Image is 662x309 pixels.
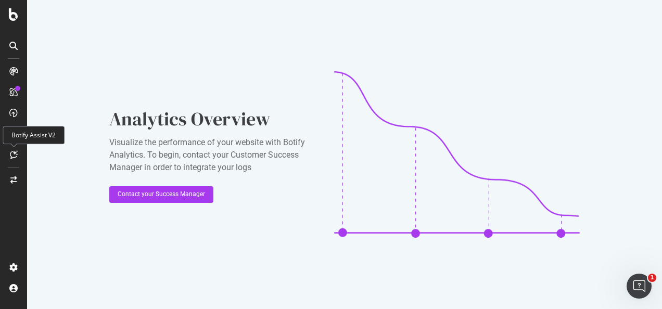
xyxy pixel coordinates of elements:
[3,126,65,144] div: Botify Assist V2
[334,71,580,238] img: CaL_T18e.png
[118,190,205,199] div: Contact your Success Manager
[648,274,656,282] span: 1
[109,106,317,132] div: Analytics Overview
[109,136,317,174] div: Visualize the performance of your website with Botify Analytics. To begin, contact your Customer ...
[627,274,652,299] iframe: Intercom live chat
[109,186,213,203] button: Contact your Success Manager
